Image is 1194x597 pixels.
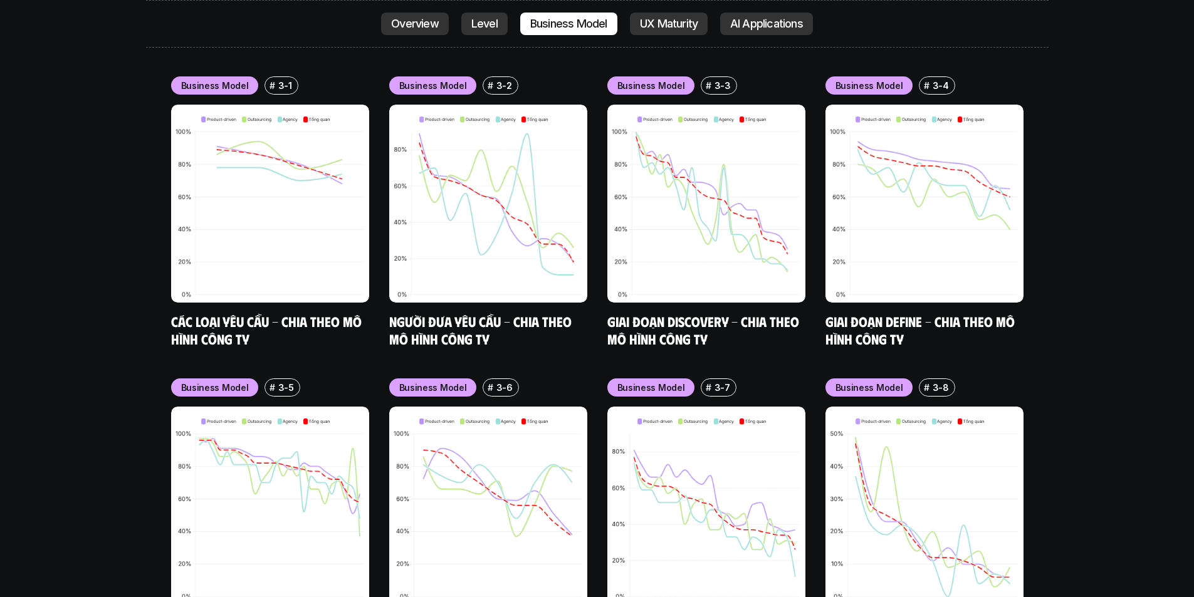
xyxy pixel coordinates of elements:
[617,381,685,394] p: Business Model
[270,383,275,392] h6: #
[924,81,930,90] h6: #
[488,383,493,392] h6: #
[835,381,903,394] p: Business Model
[270,81,275,90] h6: #
[461,13,508,35] a: Level
[640,18,698,30] p: UX Maturity
[389,313,575,347] a: Người đưa yêu cầu - Chia theo mô hình công ty
[825,313,1018,347] a: Giai đoạn Define - Chia theo mô hình công ty
[496,381,513,394] p: 3-6
[399,79,467,92] p: Business Model
[706,81,711,90] h6: #
[181,79,249,92] p: Business Model
[278,79,292,92] p: 3-1
[607,313,802,347] a: Giai đoạn Discovery - Chia theo mô hình công ty
[933,381,949,394] p: 3-8
[715,381,730,394] p: 3-7
[720,13,813,35] a: AI Applications
[835,79,903,92] p: Business Model
[924,383,930,392] h6: #
[278,381,294,394] p: 3-5
[617,79,685,92] p: Business Model
[730,18,803,30] p: AI Applications
[496,79,512,92] p: 3-2
[399,381,467,394] p: Business Model
[471,18,498,30] p: Level
[381,13,449,35] a: Overview
[391,18,439,30] p: Overview
[715,79,731,92] p: 3-3
[181,381,249,394] p: Business Model
[520,13,617,35] a: Business Model
[706,383,711,392] h6: #
[630,13,708,35] a: UX Maturity
[933,79,949,92] p: 3-4
[171,313,365,347] a: Các loại yêu cầu - Chia theo mô hình công ty
[530,18,607,30] p: Business Model
[488,81,493,90] h6: #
